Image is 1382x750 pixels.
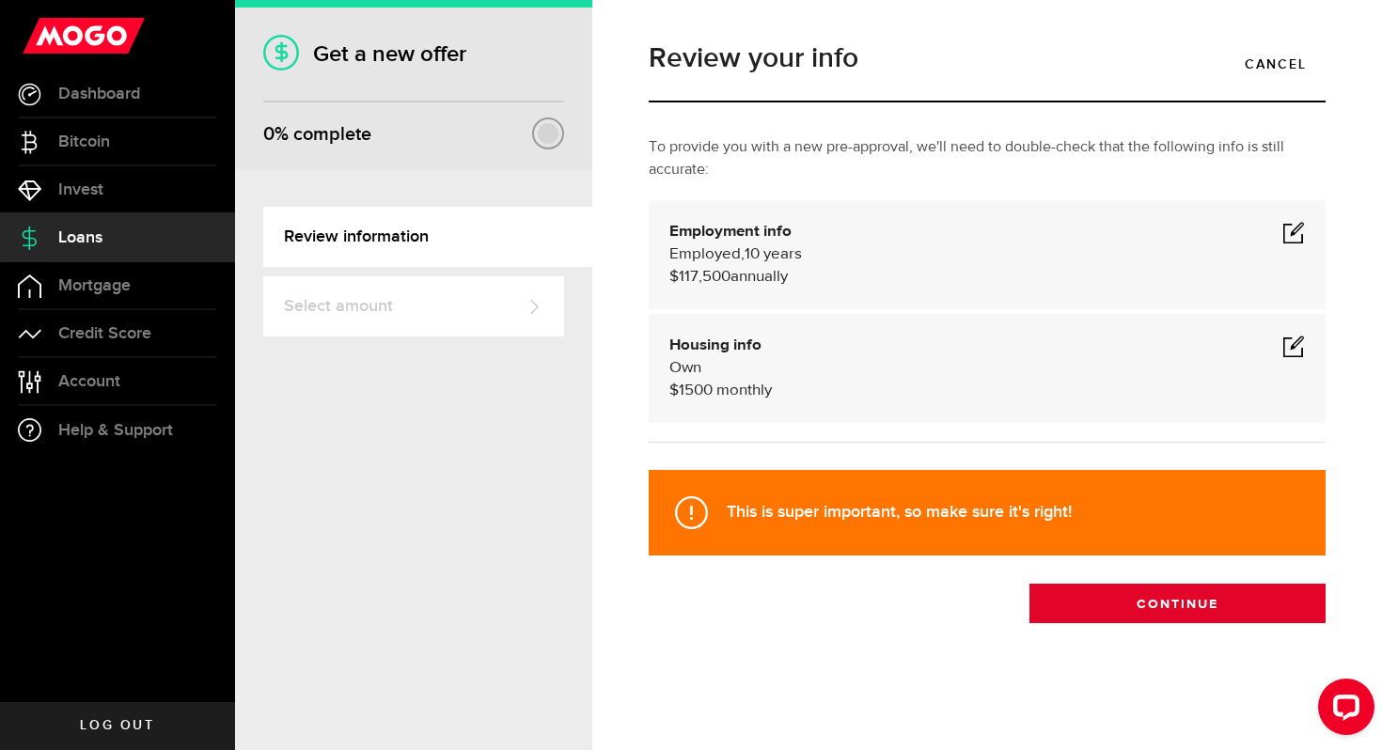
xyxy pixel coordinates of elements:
a: Review information [263,207,592,267]
b: Employment info [669,224,792,240]
h1: Review your info [649,44,1326,72]
span: $117,500 [669,269,730,285]
span: Bitcoin [58,133,110,150]
span: 10 years [745,246,802,262]
span: , [741,246,745,262]
span: 0 [263,123,275,146]
span: monthly [716,383,772,398]
span: annually [730,269,788,285]
span: Credit Score [58,325,151,342]
span: Employed [669,246,741,262]
span: Own [669,360,701,376]
span: Loans [58,229,102,246]
span: Help & Support [58,422,173,439]
p: To provide you with a new pre-approval, we'll need to double-check that the following info is sti... [649,136,1326,181]
strong: This is super important, so make sure it's right! [727,502,1072,522]
span: 1500 [679,383,713,398]
button: Continue [1029,584,1326,623]
div: % complete [263,117,371,151]
a: Select amount [263,276,564,336]
span: Mortgage [58,277,131,294]
h1: Get a new offer [263,40,564,68]
span: Invest [58,181,103,198]
b: Housing info [669,337,762,353]
span: Account [58,373,120,390]
a: Cancel [1226,44,1326,84]
span: Log out [80,719,154,732]
iframe: LiveChat chat widget [1303,671,1382,750]
span: Dashboard [58,86,140,102]
span: $ [669,383,679,398]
